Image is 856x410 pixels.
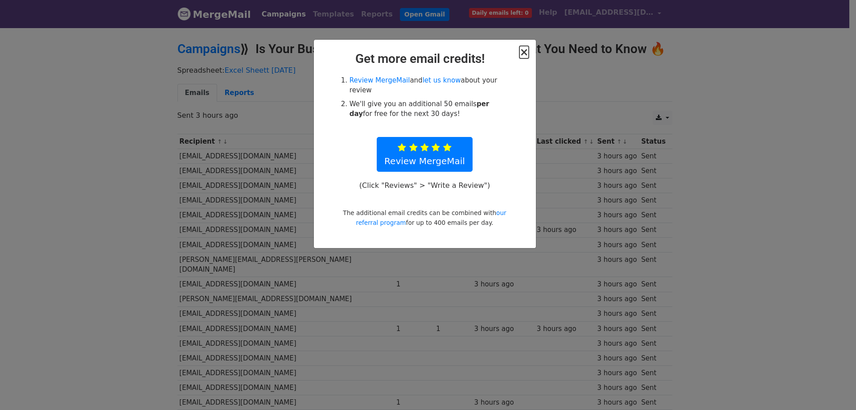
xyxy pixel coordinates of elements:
button: Close [519,47,528,58]
a: let us know [423,76,461,84]
li: and about your review [350,75,510,95]
span: × [519,46,528,58]
small: The additional email credits can be combined with for up to 400 emails per day. [343,209,506,226]
li: We'll give you an additional 50 emails for free for the next 30 days! [350,99,510,119]
strong: per day [350,100,489,118]
h2: Get more email credits! [321,51,529,66]
a: Review MergeMail [377,137,473,172]
iframe: Chat Widget [811,367,856,410]
p: (Click "Reviews" > "Write a Review") [354,181,494,190]
a: Review MergeMail [350,76,410,84]
a: our referral program [356,209,506,226]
